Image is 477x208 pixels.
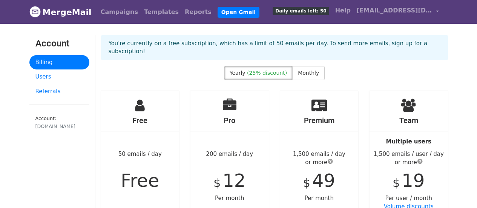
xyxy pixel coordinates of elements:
a: Daily emails left: 50 [270,3,332,18]
span: 49 [312,170,335,191]
h4: Free [101,116,179,125]
span: 19 [402,170,425,191]
span: Monthly [298,70,319,76]
h4: Team [370,116,448,125]
span: [EMAIL_ADDRESS][DOMAIN_NAME] [357,6,432,15]
h4: Premium [280,116,359,125]
a: Referrals [29,84,89,99]
span: Yearly [230,70,245,76]
div: 1,500 emails / user / day or more [370,150,448,167]
a: Templates [141,5,182,20]
span: (25% discount) [247,70,287,76]
span: 12 [222,170,245,191]
p: You're currently on a free subscription, which has a limit of 50 emails per day. To send more ema... [109,40,440,55]
a: Open Gmail [218,7,259,18]
a: Billing [29,55,89,70]
a: Users [29,69,89,84]
span: $ [303,176,310,190]
a: Reports [182,5,215,20]
span: $ [213,176,221,190]
a: MergeMail [29,4,92,20]
span: $ [393,176,400,190]
strong: Multiple users [386,138,431,145]
span: Free [121,170,159,191]
a: [EMAIL_ADDRESS][DOMAIN_NAME] [354,3,442,21]
div: 1,500 emails / day or more [280,150,359,167]
small: Account: [35,116,83,130]
h3: Account [35,38,83,49]
a: Campaigns [98,5,141,20]
div: [DOMAIN_NAME] [35,123,83,130]
a: Help [332,3,354,18]
h4: Pro [190,116,269,125]
span: Daily emails left: 50 [273,7,329,15]
img: MergeMail logo [29,6,41,17]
